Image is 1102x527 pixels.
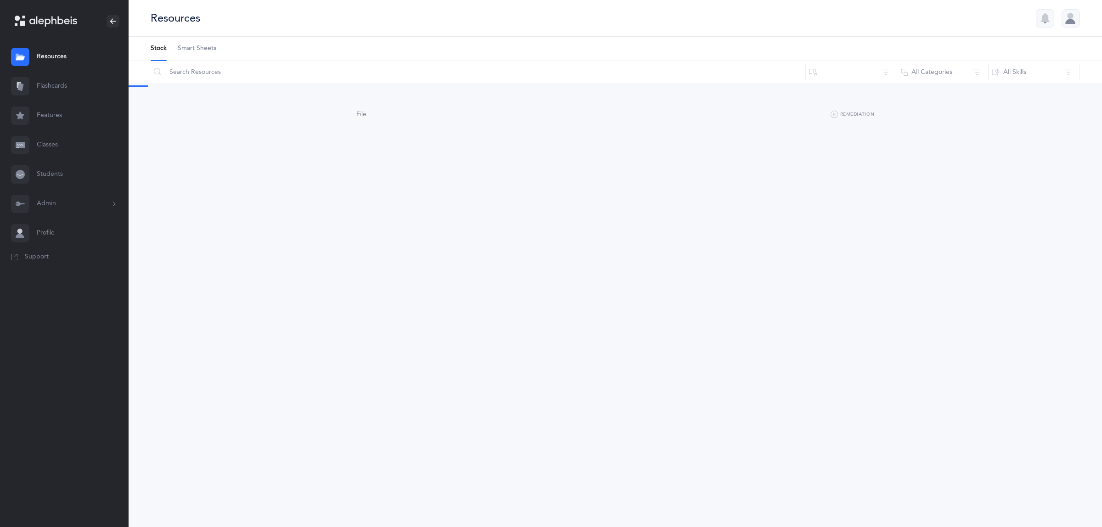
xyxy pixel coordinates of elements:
span: Support [25,252,49,262]
button: All Skills [988,61,1080,83]
div: Resources [151,11,200,26]
span: File [356,111,366,118]
button: All Categories [897,61,989,83]
span: Smart Sheets [178,44,216,53]
button: Remediation [831,109,874,120]
input: Search Resources [150,61,806,83]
